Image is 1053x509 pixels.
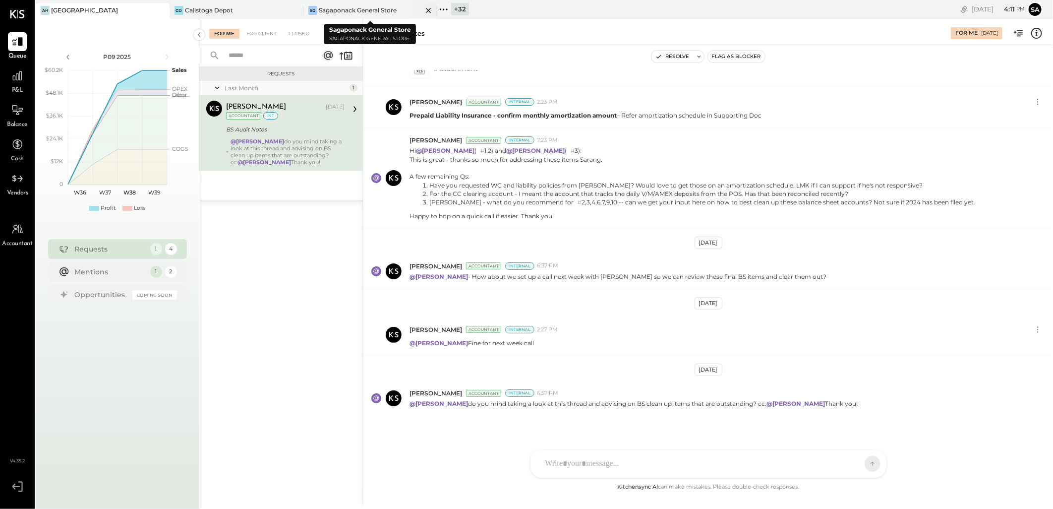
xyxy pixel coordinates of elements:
[2,240,33,249] span: Accountant
[505,389,534,397] div: Internal
[231,138,284,145] strong: @[PERSON_NAME]
[329,26,411,33] b: Sagaponack General Store
[708,51,765,63] button: Flag as Blocker
[101,204,116,212] div: Profit
[237,159,291,166] strong: @[PERSON_NAME]
[134,204,145,212] div: Loss
[172,66,187,73] text: Sales
[537,389,558,397] span: 6:57 PM
[74,189,86,196] text: W36
[409,146,975,220] p: Hi ( 1,2) and ( 3):
[8,52,27,61] span: Queue
[150,266,162,278] div: 1
[466,326,501,333] div: Accountant
[409,325,462,334] span: [PERSON_NAME]
[409,112,617,119] b: Prepaid Liability Insurance - confirm monthly amortization amount
[466,262,501,269] div: Accountant
[981,30,998,37] div: [DATE]
[46,112,63,119] text: $36.1K
[204,70,358,77] div: Requests
[409,98,462,106] span: [PERSON_NAME]
[172,85,188,92] text: OPEX
[0,169,34,198] a: Vendors
[46,89,63,96] text: $48.1K
[578,199,582,206] span: #
[409,339,468,347] strong: @[PERSON_NAME]
[185,6,233,14] div: Calistoga Depot
[409,136,462,144] span: [PERSON_NAME]
[972,4,1025,14] div: [DATE]
[537,326,558,334] span: 2:27 PM
[226,125,342,134] div: BS Audit Notes
[766,400,825,407] strong: @[PERSON_NAME]
[319,6,397,14] div: Sagaponack General Store
[409,400,468,407] strong: @[PERSON_NAME]
[7,189,28,198] span: Vendors
[955,29,978,37] div: For Me
[466,137,501,144] div: Accountant
[175,6,183,15] div: CD
[41,6,50,15] div: AH
[225,84,347,92] div: Last Month
[409,272,826,281] p: - How about we set up a call next week with [PERSON_NAME] so we can review these final BS items a...
[466,390,501,397] div: Accountant
[326,103,345,111] div: [DATE]
[959,4,969,14] div: copy link
[571,147,575,154] span: #
[226,112,261,120] div: Accountant
[132,290,177,300] div: Coming Soon
[284,29,314,39] div: Closed
[0,220,34,249] a: Accountant
[0,66,34,95] a: P&L
[350,84,357,92] div: 1
[505,326,534,333] div: Internal
[45,66,63,73] text: $60.2K
[506,147,565,154] strong: @[PERSON_NAME]
[165,266,177,278] div: 2
[263,112,278,120] div: int
[148,189,161,196] text: W39
[46,135,63,142] text: $24.1K
[429,190,975,198] li: For the CC clearing account - I meant the account that tracks the daily V/M/AMEX deposits from th...
[172,145,188,152] text: COGS
[537,136,558,144] span: 7:23 PM
[99,189,111,196] text: W37
[409,212,975,220] div: Happy to hop on a quick call if easier. Thank you!
[226,102,286,112] div: [PERSON_NAME]
[172,91,189,98] text: Occu...
[695,237,722,249] div: [DATE]
[75,267,145,277] div: Mentions
[59,181,63,188] text: 0
[537,262,558,270] span: 6:37 PM
[505,262,534,270] div: Internal
[695,364,722,376] div: [DATE]
[409,172,975,181] div: A few remaining Qs:
[123,189,136,196] text: W38
[75,290,127,300] div: Opportunities
[409,262,462,270] span: [PERSON_NAME]
[409,389,462,397] span: [PERSON_NAME]
[451,3,469,15] div: + 32
[329,35,411,43] p: Sagaponack General Store
[429,198,975,207] li: [PERSON_NAME] - what do you recommend for 2,3,4,6,7,9,10 -- can we get your input here on how to ...
[12,86,23,95] span: P&L
[51,158,63,165] text: $12K
[409,339,534,347] p: Fine for next week call
[537,98,558,106] span: 2:23 PM
[0,101,34,129] a: Balance
[165,243,177,255] div: 4
[150,243,162,255] div: 1
[480,147,484,154] span: #
[695,297,722,310] div: [DATE]
[505,98,534,106] div: Internal
[409,111,761,120] p: – Refer amortization schedule in Supporting Doc
[7,121,28,129] span: Balance
[75,244,145,254] div: Requests
[416,147,474,154] strong: @[PERSON_NAME]
[209,29,239,39] div: For Me
[505,136,534,144] div: Internal
[466,99,501,106] div: Accountant
[0,32,34,61] a: Queue
[651,51,693,63] button: Resolve
[409,155,975,164] div: This is great - thanks so much for addressing these items Sarang.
